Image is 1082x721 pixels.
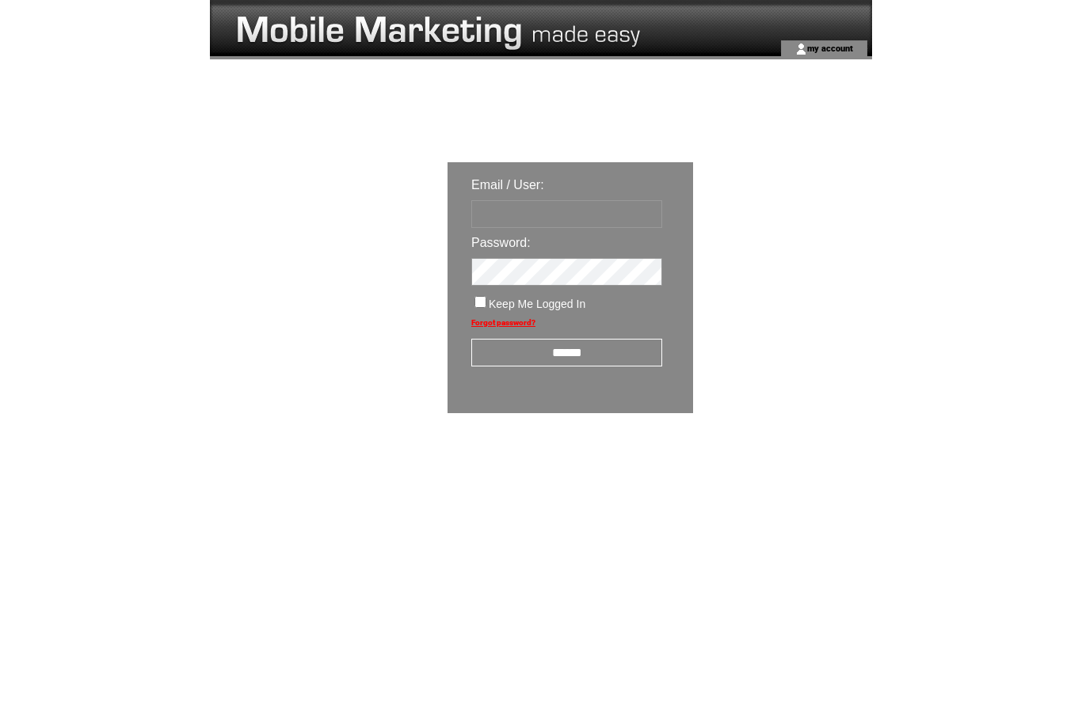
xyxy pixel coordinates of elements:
[471,318,535,327] a: Forgot password?
[807,43,853,53] a: my account
[795,43,807,55] img: account_icon.gif
[489,298,585,310] span: Keep Me Logged In
[471,236,531,249] span: Password:
[471,178,544,192] span: Email / User:
[739,453,818,472] img: transparent.png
